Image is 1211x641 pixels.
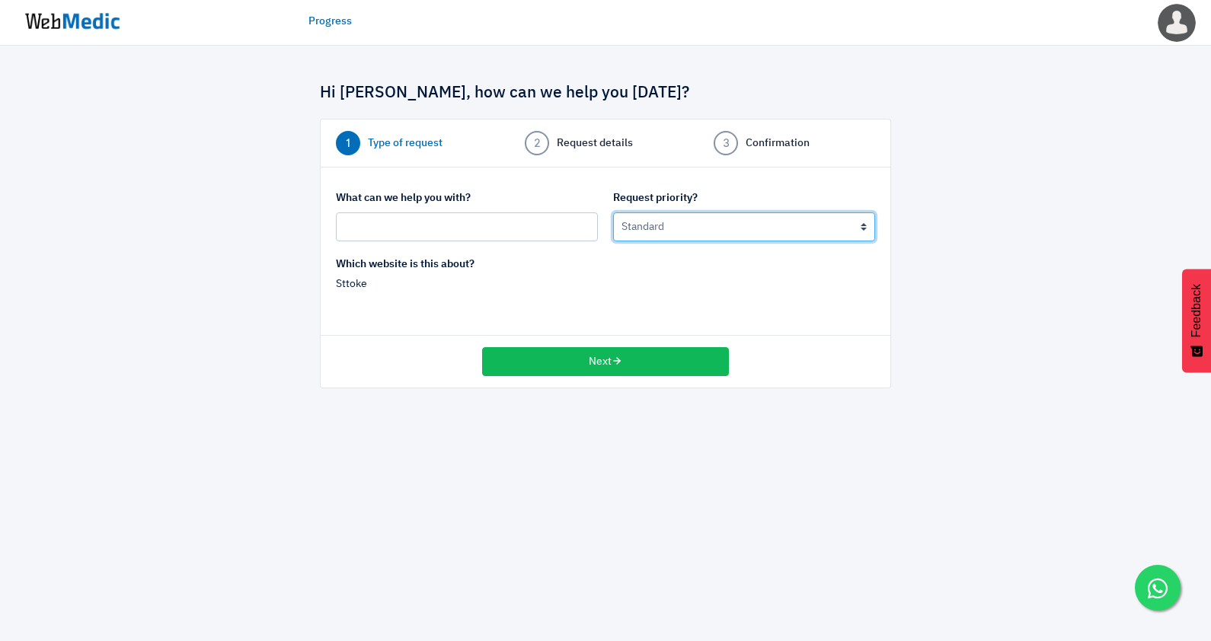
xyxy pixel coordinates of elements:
span: 3 [714,131,738,155]
span: 2 [525,131,549,155]
button: Next [482,347,729,376]
p: Sttoke [336,276,598,292]
span: Confirmation [746,136,810,151]
a: 1 Type of request [336,131,497,155]
span: 1 [336,131,360,155]
strong: Request priority? [613,193,698,203]
strong: Which website is this about? [336,259,474,269]
button: Feedback - Show survey [1182,269,1211,372]
a: 3 Confirmation [714,131,875,155]
span: Feedback [1190,284,1203,337]
strong: What can we help you with? [336,193,471,203]
a: Progress [308,14,352,30]
span: Request details [557,136,633,151]
a: 2 Request details [525,131,686,155]
h4: Hi [PERSON_NAME], how can we help you [DATE]? [320,84,891,104]
span: Type of request [368,136,443,151]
